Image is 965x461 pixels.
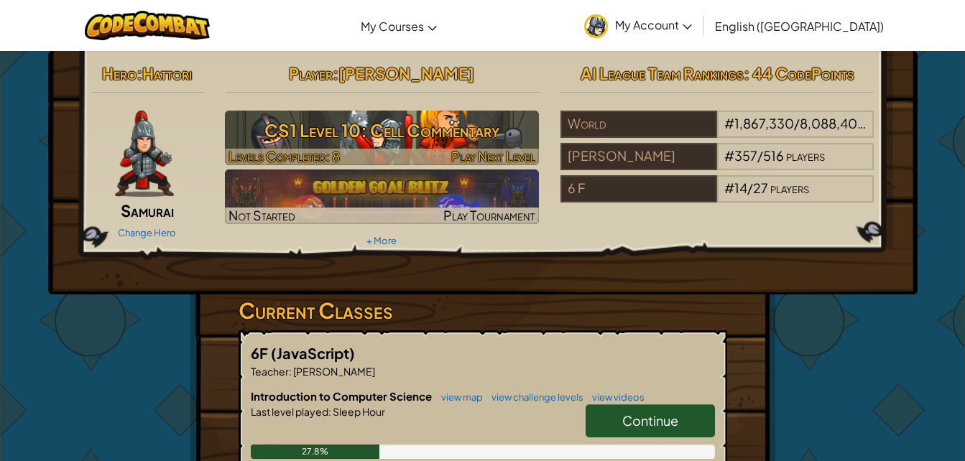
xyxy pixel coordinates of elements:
span: Samurai [121,200,174,220]
span: Not Started [228,207,295,223]
span: Teacher [251,365,289,378]
span: AI League Team Rankings [581,63,744,83]
div: 27.8% [251,444,380,459]
span: Introduction to Computer Science [251,389,434,403]
a: view challenge levels [484,391,583,403]
span: / [757,147,763,164]
span: [PERSON_NAME] [338,63,474,83]
span: [PERSON_NAME] [292,365,375,378]
span: My Account [615,17,692,32]
span: English ([GEOGRAPHIC_DATA]) [715,19,884,34]
span: 516 [763,147,784,164]
span: : 44 CodePoints [744,63,854,83]
a: [PERSON_NAME]#357/516players [560,157,874,173]
img: CS1 Level 10: Cell Commentary [225,111,539,165]
a: view videos [585,391,645,403]
span: 6F [251,344,271,362]
h3: Current Classes [239,294,727,327]
span: 357 [734,147,757,164]
a: My Account [577,3,699,48]
span: / [794,115,800,131]
span: 27 [753,180,768,196]
img: Golden Goal [225,169,539,224]
span: Player [289,63,333,83]
span: Play Tournament [443,207,535,223]
div: 6 F [560,175,717,202]
span: players [867,115,906,131]
span: Play Next Level [451,148,535,164]
span: Hero [102,63,137,83]
span: # [724,147,734,164]
span: Levels Completed: 8 [228,148,340,164]
span: Sleep Hour [331,405,385,418]
span: : [137,63,142,83]
a: Play Next Level [225,111,539,165]
span: / [747,180,753,196]
span: : [289,365,292,378]
a: 6 F#14/27players [560,189,874,205]
a: view map [434,391,483,403]
span: Hattori [142,63,192,83]
span: (JavaScript) [271,344,355,362]
span: players [770,180,809,196]
span: # [724,115,734,131]
a: + More [366,235,397,246]
span: Continue [622,412,678,429]
span: 14 [734,180,747,196]
a: World#1,867,330/8,088,404players [560,124,874,141]
div: World [560,111,717,138]
span: My Courses [361,19,424,34]
img: CodeCombat logo [85,11,211,40]
span: 1,867,330 [734,115,794,131]
span: : [328,405,331,418]
span: : [333,63,338,83]
span: 8,088,404 [800,115,866,131]
img: samurai.pose.png [115,111,174,197]
a: English ([GEOGRAPHIC_DATA]) [708,6,891,45]
span: players [786,147,825,164]
a: Change Hero [118,227,176,238]
img: avatar [584,14,608,38]
a: Not StartedPlay Tournament [225,169,539,224]
span: Last level played [251,405,328,418]
a: My Courses [354,6,444,45]
span: # [724,180,734,196]
div: [PERSON_NAME] [560,143,717,170]
h3: CS1 Level 10: Cell Commentary [225,114,539,146]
